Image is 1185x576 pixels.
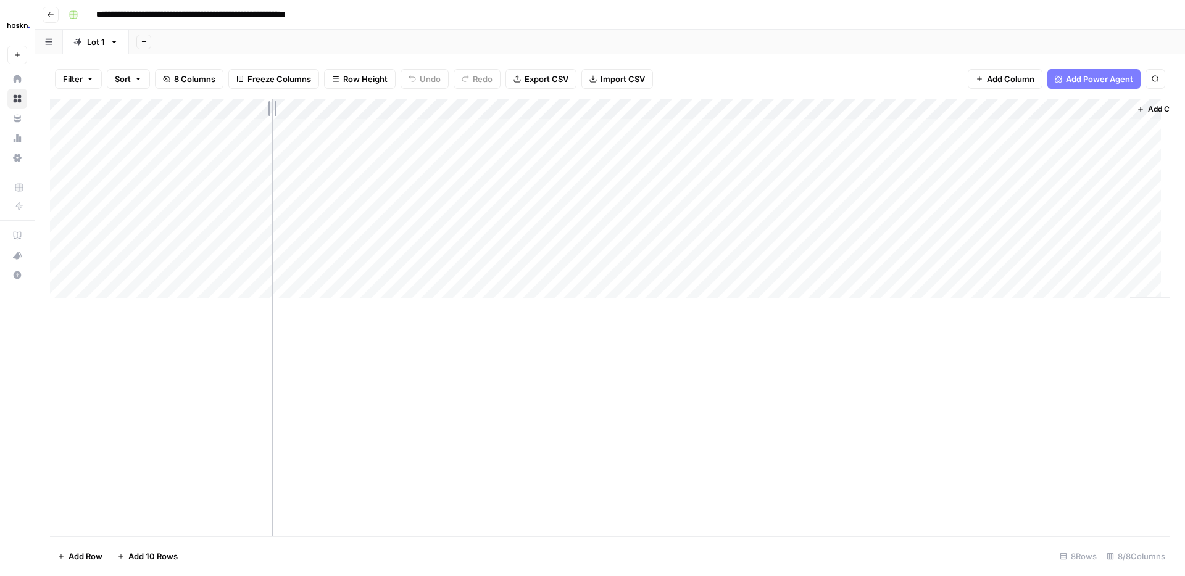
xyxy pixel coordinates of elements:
[7,10,27,41] button: Workspace: Haskn
[69,550,102,562] span: Add Row
[454,69,501,89] button: Redo
[7,89,27,109] a: Browse
[55,69,102,89] button: Filter
[110,546,185,566] button: Add 10 Rows
[473,73,493,85] span: Redo
[50,546,110,566] button: Add Row
[174,73,215,85] span: 8 Columns
[420,73,441,85] span: Undo
[525,73,568,85] span: Export CSV
[7,265,27,285] button: Help + Support
[128,550,178,562] span: Add 10 Rows
[7,226,27,245] a: AirOps Academy
[343,73,388,85] span: Row Height
[987,73,1034,85] span: Add Column
[107,69,150,89] button: Sort
[63,73,83,85] span: Filter
[7,14,30,36] img: Haskn Logo
[7,69,27,89] a: Home
[1102,546,1170,566] div: 8/8 Columns
[155,69,223,89] button: 8 Columns
[7,128,27,148] a: Usage
[601,73,645,85] span: Import CSV
[7,148,27,168] a: Settings
[8,246,27,265] div: What's new?
[1066,73,1133,85] span: Add Power Agent
[324,69,396,89] button: Row Height
[247,73,311,85] span: Freeze Columns
[1055,546,1102,566] div: 8 Rows
[7,109,27,128] a: Your Data
[7,245,27,265] button: What's new?
[87,36,105,48] div: Lot 1
[115,73,131,85] span: Sort
[505,69,576,89] button: Export CSV
[228,69,319,89] button: Freeze Columns
[968,69,1042,89] button: Add Column
[63,30,129,54] a: Lot 1
[1047,69,1141,89] button: Add Power Agent
[401,69,449,89] button: Undo
[581,69,653,89] button: Import CSV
